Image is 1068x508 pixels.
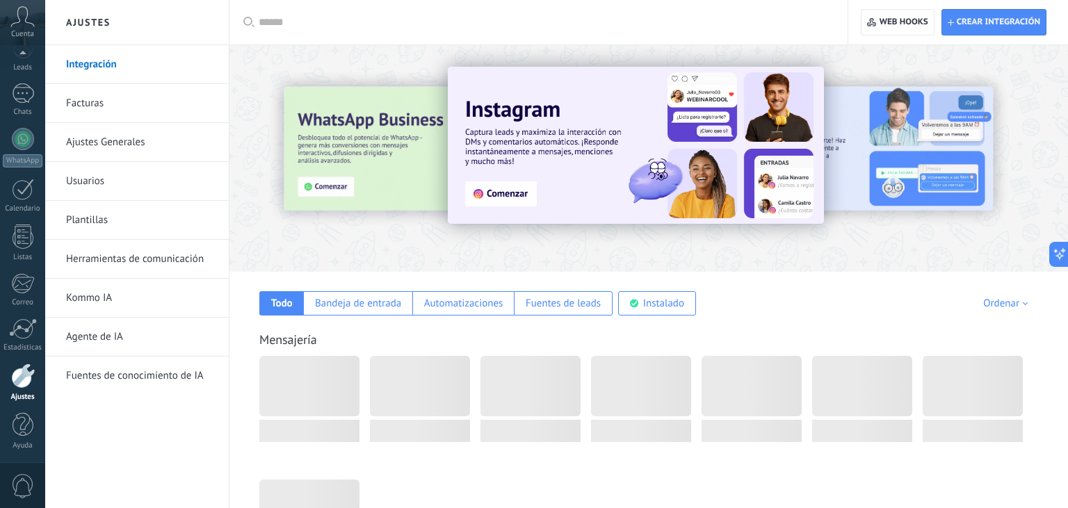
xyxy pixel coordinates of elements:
[45,357,229,395] li: Fuentes de conocimiento de IA
[3,63,43,72] div: Leads
[66,84,215,123] a: Facturas
[45,318,229,357] li: Agente de IA
[45,201,229,240] li: Plantillas
[45,123,229,162] li: Ajustes Generales
[315,297,401,310] div: Bandeja de entrada
[3,108,43,117] div: Chats
[284,87,581,211] img: Slide 3
[424,297,503,310] div: Automatizaciones
[697,87,993,211] img: Slide 2
[66,357,215,395] a: Fuentes de conocimiento de IA
[3,154,42,167] div: WhatsApp
[448,67,824,224] img: Slide 1
[957,17,1040,28] span: Crear integración
[526,297,601,310] div: Fuentes de leads
[66,123,215,162] a: Ajustes Generales
[66,162,215,201] a: Usuarios
[45,162,229,201] li: Usuarios
[880,17,928,28] span: Web hooks
[66,240,215,279] a: Herramientas de comunicación
[45,240,229,279] li: Herramientas de comunicación
[259,331,317,347] a: Mensajería
[66,279,215,318] a: Kommo IA
[3,298,43,307] div: Correo
[45,45,229,84] li: Integración
[3,441,43,450] div: Ayuda
[3,343,43,352] div: Estadísticas
[66,201,215,240] a: Plantillas
[11,30,34,39] span: Cuenta
[45,84,229,123] li: Facturas
[643,297,684,310] div: Instalado
[3,253,43,262] div: Listas
[66,318,215,357] a: Agente de IA
[983,297,1033,310] div: Ordenar
[3,204,43,213] div: Calendario
[3,393,43,402] div: Ajustes
[941,9,1046,35] button: Crear integración
[45,279,229,318] li: Kommo IA
[861,9,934,35] button: Web hooks
[66,45,215,84] a: Integración
[271,297,293,310] div: Todo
